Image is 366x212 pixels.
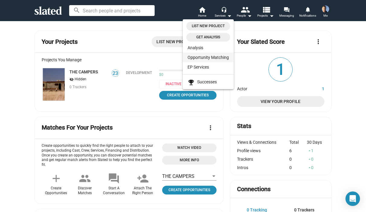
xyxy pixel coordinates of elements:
[183,43,234,53] a: Analysis
[183,77,234,87] a: Successes
[188,79,195,86] mat-icon: emoji_events
[190,34,226,40] span: Get analysis
[183,53,234,62] a: Opportunity Matching
[183,62,234,72] a: EP Services
[186,33,230,42] a: Get analysis
[186,22,230,31] a: List New Project
[190,23,226,29] span: List New Project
